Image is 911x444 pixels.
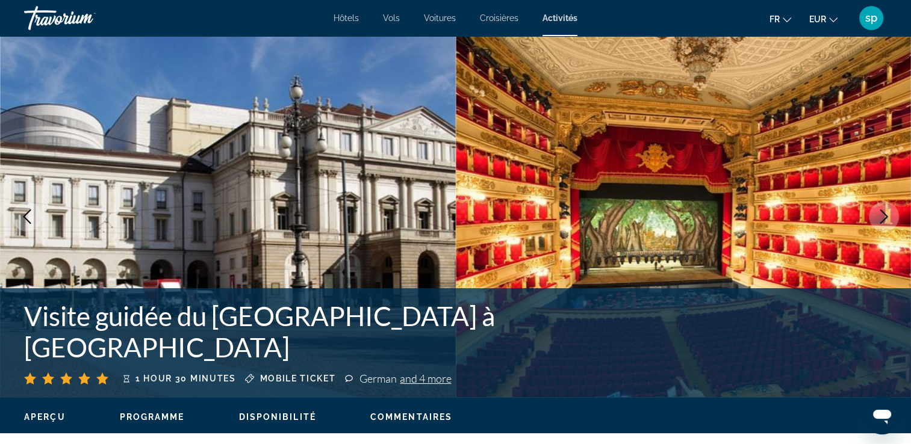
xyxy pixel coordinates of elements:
button: Disponibilité [239,412,316,422]
a: Vols [383,13,400,23]
button: Previous image [12,202,42,232]
span: EUR [809,14,826,24]
a: Croisières [480,13,518,23]
span: sp [865,12,877,24]
button: Change language [770,10,791,28]
a: Travorium [24,2,145,34]
span: fr [770,14,780,24]
h1: Visite guidée du [GEOGRAPHIC_DATA] à [GEOGRAPHIC_DATA] [24,300,694,363]
span: Mobile ticket [260,374,336,383]
span: and 4 more [400,372,451,385]
button: Aperçu [24,412,66,422]
a: Voitures [424,13,456,23]
span: Programme [120,412,185,422]
button: Commentaires [370,412,452,422]
button: Programme [120,412,185,422]
span: 1 hour 30 minutes [135,374,236,383]
a: Activités [543,13,577,23]
button: User Menu [856,5,887,31]
iframe: Bouton de lancement de la fenêtre de messagerie [863,396,901,434]
span: Commentaires [370,412,452,422]
a: Hôtels [334,13,359,23]
button: Next image [869,202,899,232]
button: Change currency [809,10,838,28]
div: German [359,372,451,385]
span: Disponibilité [239,412,316,422]
span: Aperçu [24,412,66,422]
